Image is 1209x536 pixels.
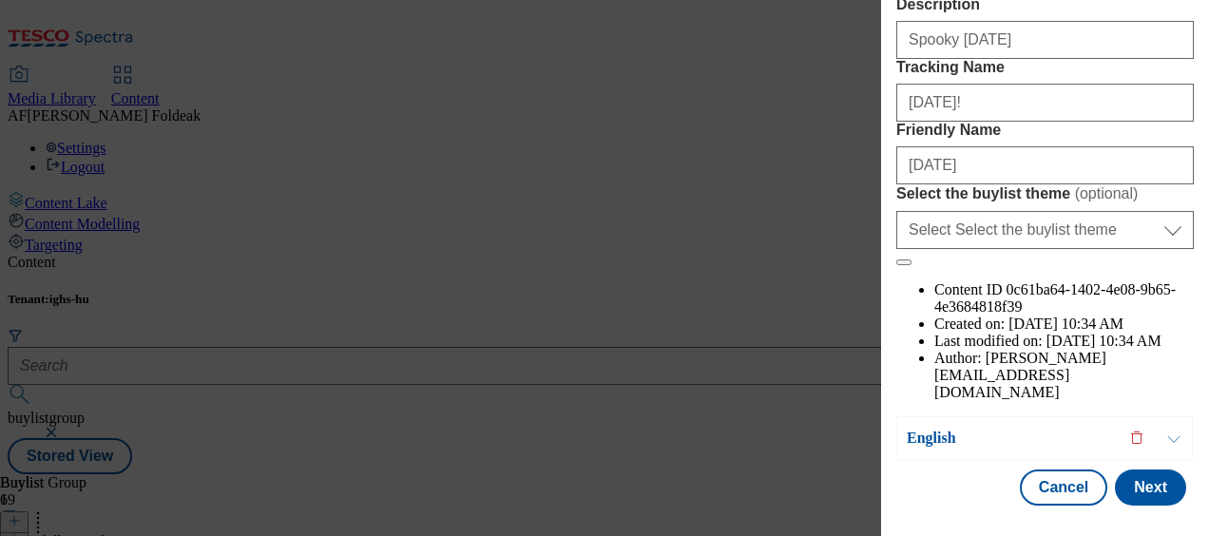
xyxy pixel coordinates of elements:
span: [DATE] 10:34 AM [1008,316,1123,332]
li: Author: [934,350,1194,401]
span: [PERSON_NAME][EMAIL_ADDRESS][DOMAIN_NAME] [934,350,1106,400]
input: Enter Description [896,21,1194,59]
label: Tracking Name [896,59,1194,76]
input: Enter Tracking Name [896,84,1194,122]
span: [DATE] 10:34 AM [1046,333,1161,349]
button: Cancel [1020,469,1107,506]
label: Friendly Name [896,122,1194,139]
span: ( optional ) [1075,185,1139,201]
p: English [907,429,1106,448]
li: Last modified on: [934,333,1194,350]
label: Select the buylist theme [896,184,1194,203]
input: Enter Friendly Name [896,146,1194,184]
li: Content ID [934,281,1194,316]
li: Created on: [934,316,1194,333]
span: 0c61ba64-1402-4e08-9b65-4e3684818f39 [934,281,1176,315]
button: Next [1115,469,1186,506]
